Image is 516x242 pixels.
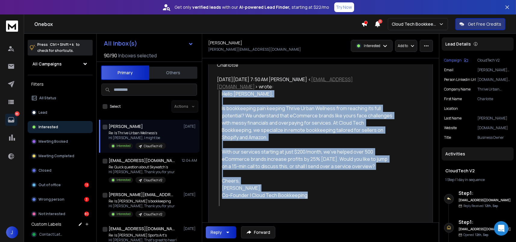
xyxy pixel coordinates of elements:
p: Last Name [444,116,462,121]
div: Is bookkeeping pain keeping Thrive Urban Wellness from reaching its full potential? We understand... [222,105,393,141]
p: Out of office [39,183,61,187]
p: Email [444,68,453,72]
button: Lead [28,107,93,119]
p: Meeting Booked [39,139,68,144]
h3: Inboxes selected [118,52,157,59]
button: Try Now [334,2,354,12]
h3: Custom Labels [31,221,61,227]
button: Contact Later [28,228,93,240]
p: title [444,135,451,140]
p: Get Free Credits [468,21,501,27]
p: Try Now [336,4,352,10]
p: Opened [463,233,488,237]
h1: [EMAIL_ADDRESS][DOMAIN_NAME] [109,158,175,164]
p: CloudTech V2 [144,144,162,148]
h3: Filters [28,80,93,88]
p: [PERSON_NAME][EMAIL_ADDRESS][DOMAIN_NAME] [477,68,511,72]
div: Activities [442,147,514,161]
button: Reply [206,226,236,238]
p: Meeting Completed [39,154,74,158]
p: [DATE] [184,124,197,129]
p: website [444,126,457,130]
p: Business Owner [477,135,511,140]
div: With our services starting at just $200/month, we've helped over 500 eCommerce brands increase pr... [222,148,393,170]
button: J [6,226,18,238]
p: Cloud Tech Bookkeeping [392,21,439,27]
button: Closed [28,164,93,177]
p: Get only with our starting at $22/mo [175,4,329,10]
a: 96 [5,114,17,126]
p: [DATE] [184,192,197,197]
h6: Step 1 : [459,189,511,197]
h1: CloudTech V2 [445,168,510,174]
p: Interested [364,43,380,48]
h1: [PERSON_NAME] [208,40,242,46]
p: Campaign [444,58,462,63]
h1: All Inbox(s) [104,40,137,46]
button: Get Free Credits [455,18,505,30]
p: Hi [PERSON_NAME], I might be [109,135,166,140]
p: Wrong person [39,197,64,202]
div: 80 [84,212,89,216]
div: | [445,177,510,182]
span: 11 [378,19,382,24]
p: All Status [39,96,56,100]
h1: [PERSON_NAME][EMAIL_ADDRESS][DOMAIN_NAME] [109,192,175,198]
p: CloudTech V2 [144,178,162,183]
span: Ctrl + Shift + k [49,41,75,48]
button: Meeting Booked [28,135,93,148]
p: Interested [116,144,131,148]
span: 12th, Sep [475,233,488,237]
div: [PERSON_NAME] [222,184,393,192]
p: First Name [444,97,462,101]
label: Select [110,104,121,109]
p: location [444,106,458,111]
h6: [EMAIL_ADDRESS][DOMAIN_NAME] [459,227,511,231]
button: Campaign [444,58,468,63]
p: Press to check for shortcuts. [37,42,80,54]
p: Person Linkedin Url [444,77,476,82]
span: 90 / 90 [104,52,117,59]
h1: [EMAIL_ADDRESS][DOMAIN_NAME] [109,226,175,232]
button: Not Interested80 [28,208,93,220]
p: Re: Is Thrive Urban Wellness’s [109,131,166,135]
div: Reply [211,229,222,235]
button: Forward [241,226,275,238]
p: Hi [PERSON_NAME], Thank you for your [109,170,175,174]
p: CloudTech V2 [144,212,162,217]
p: Company Name [444,87,471,92]
h6: Step 1 : [459,218,511,226]
p: [DATE] [184,226,197,231]
p: Interested [39,125,58,129]
button: Interested [28,121,93,133]
div: Cheers, [222,177,393,184]
h1: All Campaigns [32,61,62,67]
p: Re: Is [PERSON_NAME] Sports Art’s [109,233,177,238]
p: Lead [39,110,47,115]
button: Primary [101,65,149,80]
p: Thrive Urban Wellness [477,87,511,92]
h1: Onebox [34,21,361,28]
div: [DATE][DATE] 7:50 AM [PERSON_NAME] < > wrote: [217,76,393,90]
p: Lead Details [445,41,471,47]
div: Open Intercom Messenger [494,221,508,236]
p: Add to [398,43,408,48]
button: Out of office13 [28,179,93,191]
div: 13 [84,183,89,187]
p: CloudTech V2 [477,58,511,63]
p: Not Interested [39,212,65,216]
button: All Status [28,92,93,104]
p: 12:04 AM [182,158,197,163]
p: Hi [PERSON_NAME], Thank you for your [109,204,175,209]
p: 96 [15,111,20,116]
p: Interested [116,178,131,182]
strong: AI-powered Lead Finder, [239,4,291,10]
p: Reply Received [463,204,498,208]
button: Wrong person3 [28,193,93,205]
div: Hello [PERSON_NAME], [222,90,393,97]
div: 3 [84,197,89,202]
span: 1 Step [445,177,454,182]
